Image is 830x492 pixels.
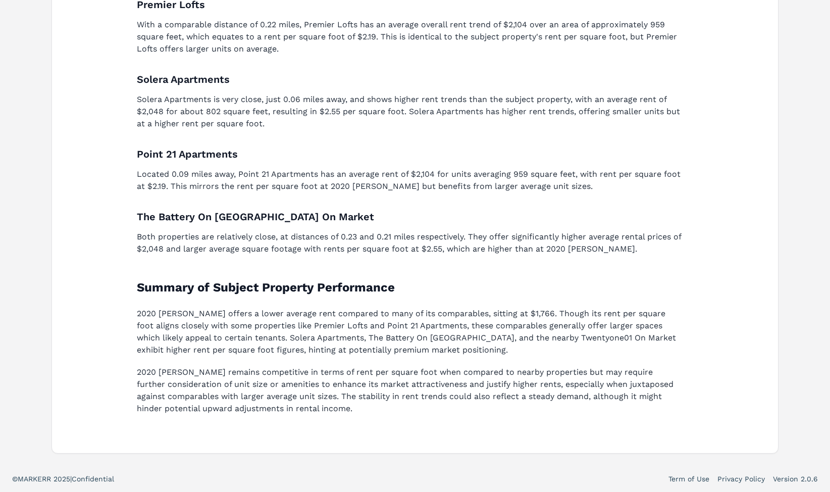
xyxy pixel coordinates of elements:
span: Confidential [72,475,114,483]
p: 2020 [PERSON_NAME] offers a lower average rent compared to many of its comparables, sitting at $1... [137,308,681,356]
a: Version 2.0.6 [773,474,818,484]
p: Both properties are relatively close, at distances of 0.23 and 0.21 miles respectively. They offe... [137,231,681,255]
a: Privacy Policy [717,474,765,484]
span: © [12,475,18,483]
p: Located 0.09 miles away, Point 21 Apartments has an average rent of $2,104 for units averaging 95... [137,168,681,192]
p: Solera Apartments is very close, just 0.06 miles away, and shows higher rent trends than the subj... [137,93,681,130]
h3: Point 21 Apartments [137,146,681,162]
p: With a comparable distance of 0.22 miles, Premier Lofts has an average overall rent trend of $2,1... [137,19,681,55]
a: Term of Use [668,474,709,484]
h3: Solera Apartments [137,71,681,87]
span: 2025 | [54,475,72,483]
h3: The Battery On [GEOGRAPHIC_DATA] On Market [137,209,681,225]
span: MARKERR [18,475,54,483]
h2: Summary of Subject Property Performance [137,279,681,296]
p: 2020 [PERSON_NAME] remains competitive in terms of rent per square foot when compared to nearby p... [137,366,681,415]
